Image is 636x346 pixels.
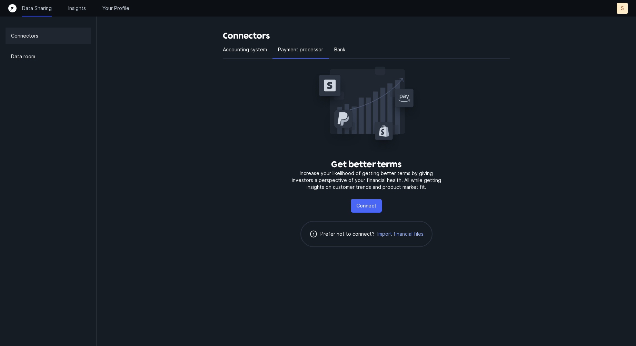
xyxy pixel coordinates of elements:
[351,199,382,213] button: Connect
[22,5,52,12] a: Data Sharing
[6,28,91,44] a: Connectors
[6,48,91,65] a: Data room
[278,45,323,54] p: Payment processor
[311,64,421,153] img: Get better terms
[334,45,345,54] p: Bank
[621,5,624,12] p: S
[223,45,267,54] p: Accounting system
[356,202,376,210] p: Connect
[320,230,375,238] p: Prefer not to connect?
[377,231,424,237] span: Import financial files
[102,5,129,12] a: Your Profile
[223,30,510,41] h3: Connectors
[11,52,35,61] p: Data room
[617,3,628,14] button: S
[331,159,401,170] h3: Get better terms
[68,5,86,12] a: Insights
[11,32,38,40] p: Connectors
[289,170,444,191] p: Increase your likelihood of getting better terms by giving investors a perspective of your financ...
